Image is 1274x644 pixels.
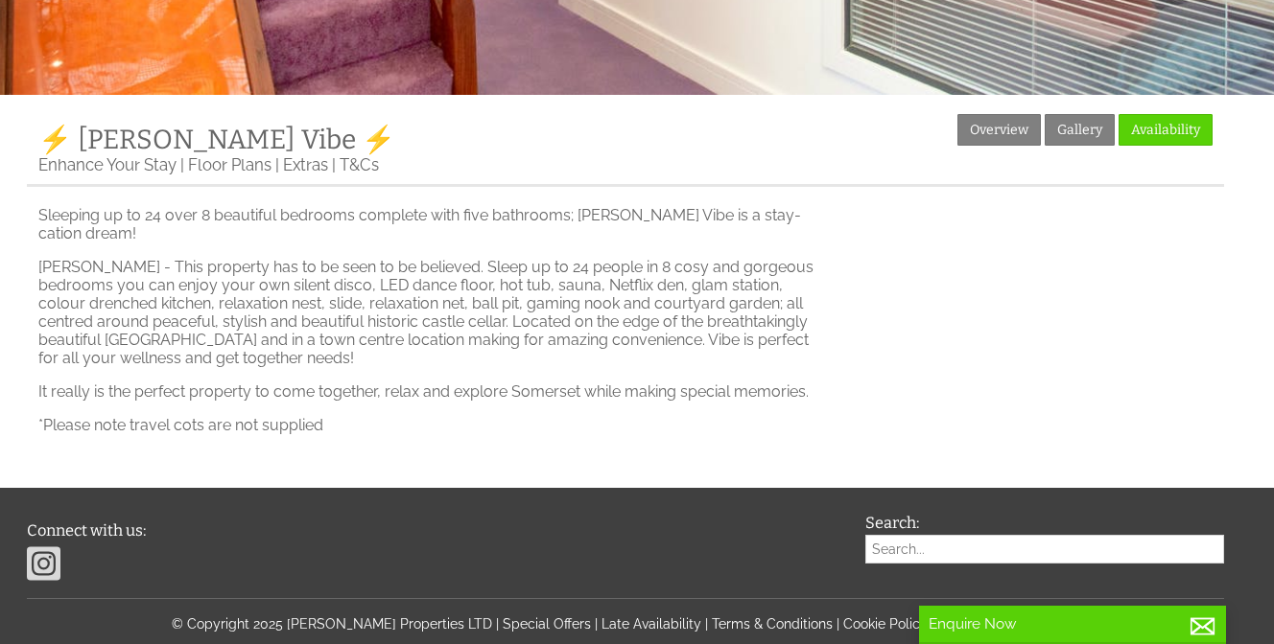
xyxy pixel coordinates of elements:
[38,382,814,401] p: It really is the perfect property to come together, relax and explore Somerset while making speci...
[27,521,841,540] h3: Connect with us:
[837,616,839,632] span: |
[865,514,1224,532] h3: Search:
[340,155,379,174] a: T&Cs
[712,616,833,632] a: Terms & Conditions
[929,615,1216,632] p: Enquire Now
[38,206,814,242] p: Sleeping up to 24 over 8 beautiful bedrooms complete with five bathrooms; [PERSON_NAME] Vibe is a...
[38,124,395,155] a: ⚡️ [PERSON_NAME] Vibe ⚡️
[172,616,492,632] a: © Copyright 2025 [PERSON_NAME] Properties LTD
[705,616,708,632] span: |
[957,114,1041,146] a: Overview
[865,535,1224,563] input: Search...
[188,155,271,174] a: Floor Plans
[595,616,598,632] span: |
[283,155,328,174] a: Extras
[602,616,701,632] a: Late Availability
[503,616,591,632] a: Special Offers
[1119,114,1213,146] a: Availability
[496,616,499,632] span: |
[1045,114,1115,146] a: Gallery
[27,544,60,583] img: Instagram
[38,155,177,174] a: Enhance Your Stay
[38,416,814,434] p: *Please note travel cots are not supplied
[38,258,814,367] p: [PERSON_NAME] - This property has to be seen to be believed. Sleep up to 24 people in 8 cosy and ...
[843,616,928,632] a: Cookie Policy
